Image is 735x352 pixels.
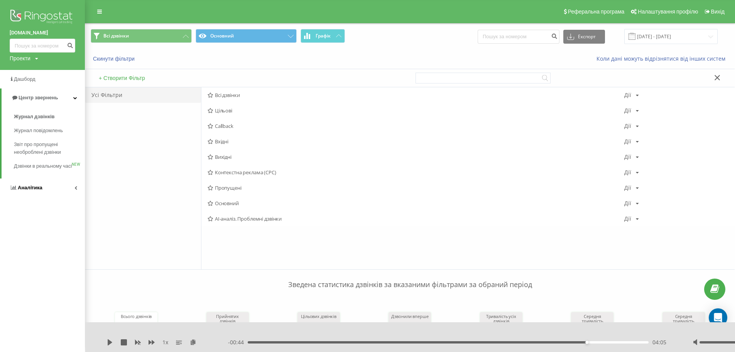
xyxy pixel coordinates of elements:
button: Експорт [563,30,605,44]
input: Пошук за номером [478,30,559,44]
span: Налаштування профілю [638,9,698,15]
span: Всі дзвінки [103,33,129,39]
a: Дзвінки в реальному часіNEW [14,159,85,173]
input: Пошук за номером [10,39,75,53]
div: Проекти [10,54,30,62]
span: Журнал дзвінків [14,113,55,121]
div: Дії [624,216,631,221]
span: 1 x [162,338,168,346]
div: Дії [624,139,631,144]
div: Усі Фільтри [85,87,201,103]
div: Середня тривалість очікування [664,314,703,333]
span: Графік [316,33,331,39]
a: [DOMAIN_NAME] [10,29,75,37]
button: Закрити [712,74,723,82]
div: Дії [624,154,631,160]
div: Всього дзвінків [117,314,155,333]
span: Журнал повідомлень [14,127,63,134]
span: Дзвінки в реальному часі [14,162,72,170]
div: Дії [624,201,631,206]
span: 04:05 [652,338,666,346]
div: Дії [624,108,631,113]
a: Звіт про пропущені необроблені дзвінки [14,138,85,159]
span: Вихід [711,9,725,15]
p: Зведена статистика дзвінків за вказаними фільтрами за обраний період [91,264,729,290]
span: Пропущені [208,185,624,190]
span: Callback [208,123,624,129]
div: Дзвонили вперше [390,314,429,333]
button: + Створити Фільтр [96,75,147,82]
span: Вихідні [208,154,624,160]
a: Журнал дзвінків [14,110,85,124]
span: Реферальна програма [568,9,625,15]
span: Звіт про пропущені необроблені дзвінки [14,141,81,156]
button: Основний [196,29,297,43]
div: Цільових дзвінків [299,314,338,333]
div: Прийнятих дзвінків [208,314,247,333]
span: Контекстна реклама (CPC) [208,170,624,175]
a: Центр звернень [2,88,85,107]
button: Скинути фільтри [91,55,139,62]
div: Тривалість усіх дзвінків [482,314,520,333]
span: Всі дзвінки [208,92,624,98]
a: Коли дані можуть відрізнятися вiд інших систем [596,55,729,62]
span: AI-аналіз. Проблемні дзвінки [208,216,624,221]
span: Основний [208,201,624,206]
a: Журнал повідомлень [14,124,85,138]
span: Вхідні [208,139,624,144]
div: Accessibility label [585,341,588,344]
span: Аналiтика [18,185,42,190]
div: Дії [624,185,631,190]
span: Дашборд [14,76,35,82]
span: Центр звернень [19,95,58,100]
div: Дії [624,123,631,129]
div: Дії [624,92,631,98]
div: Середня тривалість розмови [573,314,612,333]
button: Графік [301,29,345,43]
div: Дії [624,170,631,175]
span: - 00:44 [228,338,248,346]
button: Всі дзвінки [91,29,192,43]
div: Open Intercom Messenger [709,308,727,327]
img: Ringostat logo [10,8,75,27]
span: Цільові [208,108,624,113]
